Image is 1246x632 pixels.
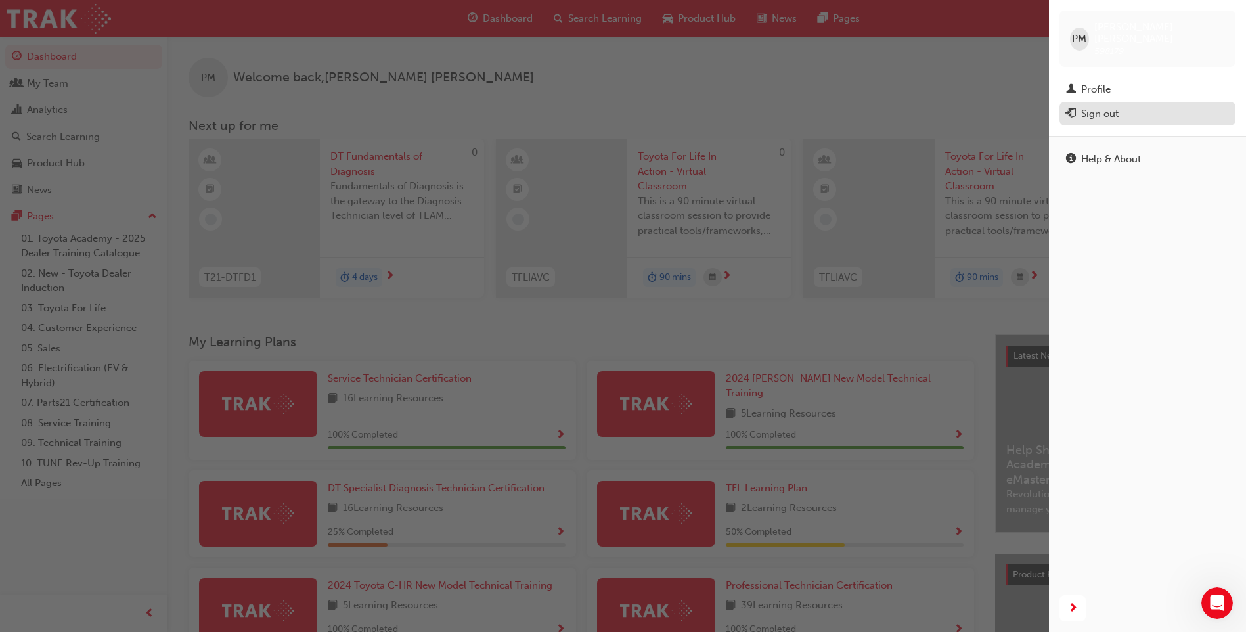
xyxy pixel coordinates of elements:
[1068,600,1078,617] span: next-icon
[1094,45,1124,56] span: 598179
[1201,587,1233,619] iframe: Intercom live chat
[1059,147,1235,171] a: Help & About
[1081,106,1119,122] div: Sign out
[1059,102,1235,126] button: Sign out
[1081,152,1141,167] div: Help & About
[1081,82,1111,97] div: Profile
[1059,78,1235,102] a: Profile
[1066,84,1076,96] span: man-icon
[1094,21,1225,45] span: [PERSON_NAME] [PERSON_NAME]
[1066,154,1076,166] span: info-icon
[1072,32,1086,47] span: PM
[1066,108,1076,120] span: exit-icon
